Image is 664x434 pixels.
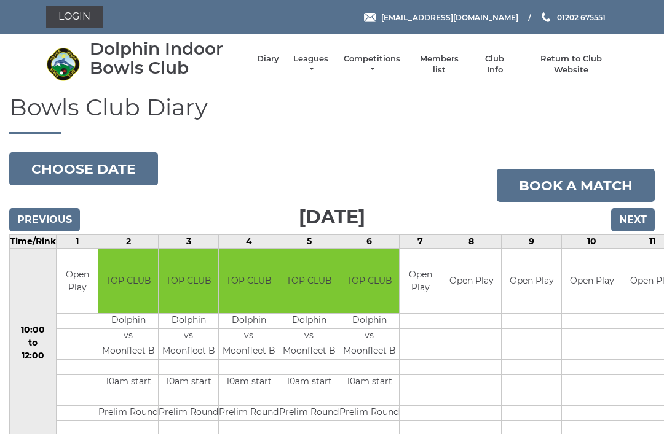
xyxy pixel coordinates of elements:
td: 10 [562,235,622,249]
td: 10am start [159,374,218,390]
input: Next [611,208,655,231]
td: Dolphin [339,313,399,328]
img: Dolphin Indoor Bowls Club [46,47,80,81]
td: 8 [441,235,502,249]
a: Diary [257,53,279,64]
td: vs [219,328,279,344]
td: 10am start [219,374,279,390]
input: Previous [9,208,80,231]
td: Open Play [400,249,441,313]
td: 6 [339,235,400,249]
td: 7 [400,235,441,249]
td: Time/Rink [10,235,57,249]
a: Club Info [477,53,513,76]
td: vs [98,328,158,344]
td: 9 [502,235,562,249]
button: Choose date [9,152,158,185]
span: [EMAIL_ADDRESS][DOMAIN_NAME] [381,12,518,21]
a: Members list [413,53,464,76]
a: Phone us 01202 675551 [540,12,606,23]
a: Return to Club Website [525,53,618,76]
td: Moonfleet B [159,344,218,359]
td: Prelim Round [219,405,279,420]
td: Open Play [502,249,561,313]
td: vs [159,328,218,344]
td: TOP CLUB [98,249,158,313]
td: Dolphin [98,313,158,328]
td: 4 [219,235,279,249]
td: Prelim Round [98,405,158,420]
td: Moonfleet B [98,344,158,359]
h1: Bowls Club Diary [9,95,655,134]
a: Login [46,6,103,28]
td: vs [279,328,339,344]
td: Prelim Round [279,405,339,420]
div: Dolphin Indoor Bowls Club [90,39,245,77]
td: Open Play [562,249,622,313]
td: Dolphin [279,313,339,328]
td: 10am start [279,374,339,390]
td: Moonfleet B [279,344,339,359]
td: 1 [57,235,98,249]
span: 01202 675551 [557,12,606,21]
td: TOP CLUB [279,249,339,313]
a: Book a match [497,169,655,202]
a: Leagues [291,53,330,76]
td: 3 [159,235,219,249]
td: Open Play [441,249,501,313]
td: Prelim Round [159,405,218,420]
td: 10am start [98,374,158,390]
td: Dolphin [159,313,218,328]
td: Dolphin [219,313,279,328]
img: Phone us [542,12,550,22]
td: 2 [98,235,159,249]
td: Moonfleet B [219,344,279,359]
td: Moonfleet B [339,344,399,359]
td: Prelim Round [339,405,399,420]
img: Email [364,13,376,22]
td: vs [339,328,399,344]
a: Competitions [342,53,401,76]
td: 5 [279,235,339,249]
td: TOP CLUB [159,249,218,313]
td: TOP CLUB [219,249,279,313]
td: 10am start [339,374,399,390]
a: Email [EMAIL_ADDRESS][DOMAIN_NAME] [364,12,518,23]
td: Open Play [57,249,98,313]
td: TOP CLUB [339,249,399,313]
